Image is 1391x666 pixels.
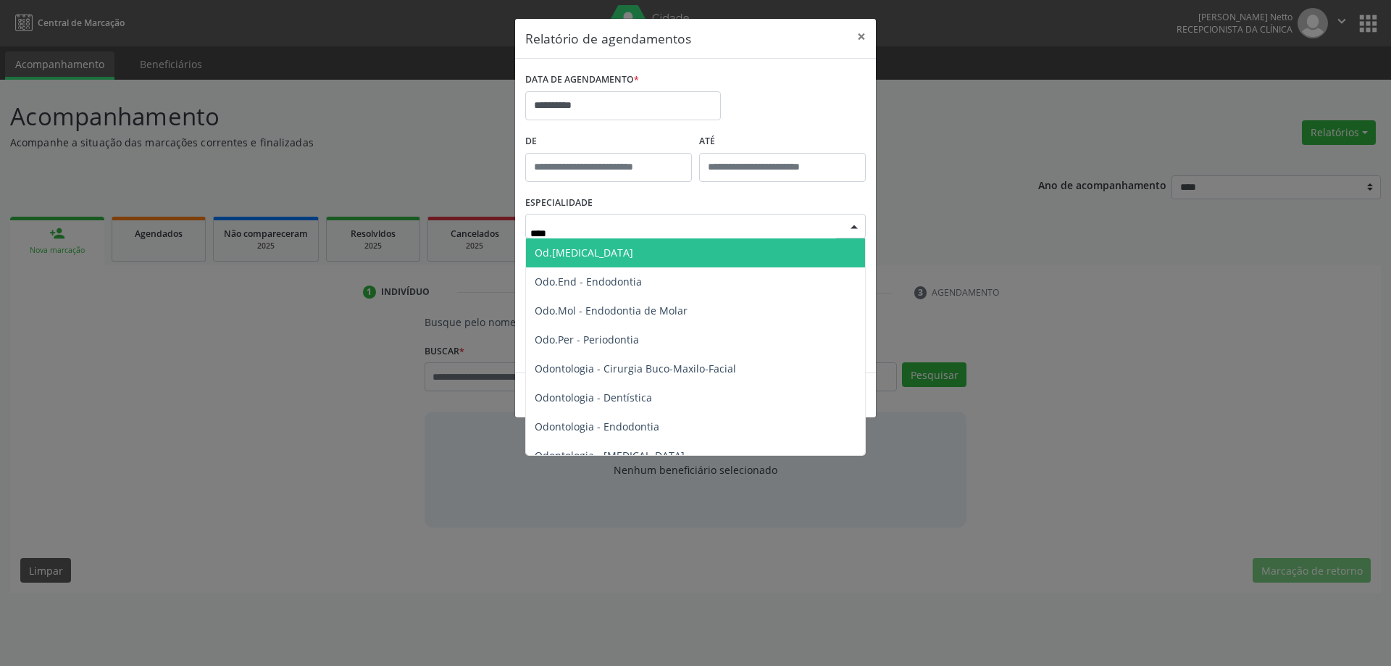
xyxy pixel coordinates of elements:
[535,304,688,317] span: Odo.Mol - Endodontia de Molar
[847,19,876,54] button: Close
[525,130,692,153] label: De
[525,69,639,91] label: DATA DE AGENDAMENTO
[535,362,736,375] span: Odontologia - Cirurgia Buco-Maxilo-Facial
[535,391,652,404] span: Odontologia - Dentística
[535,333,639,346] span: Odo.Per - Periodontia
[525,192,593,215] label: ESPECIALIDADE
[535,246,633,259] span: Od.[MEDICAL_DATA]
[699,130,866,153] label: ATÉ
[535,420,659,433] span: Odontologia - Endodontia
[535,449,685,462] span: Odontologia - [MEDICAL_DATA]
[525,29,691,48] h5: Relatório de agendamentos
[535,275,642,288] span: Odo.End - Endodontia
